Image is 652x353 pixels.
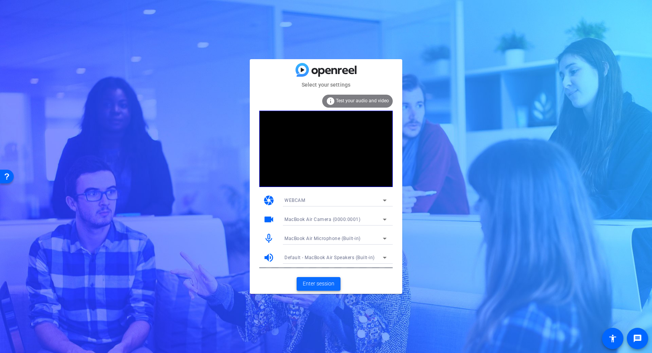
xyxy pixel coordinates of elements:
mat-icon: volume_up [263,252,275,263]
mat-icon: message [633,334,642,343]
span: Enter session [303,280,334,288]
span: WEBCAM [284,198,305,203]
mat-icon: camera [263,195,275,206]
mat-icon: mic_none [263,233,275,244]
mat-icon: videocam [263,214,275,225]
button: Enter session [297,277,340,291]
mat-icon: info [326,97,335,106]
span: Test your audio and video [336,98,389,103]
span: Default - MacBook Air Speakers (Built-in) [284,255,375,260]
span: MacBook Air Microphone (Built-in) [284,236,361,241]
img: blue-gradient.svg [295,63,357,76]
mat-icon: accessibility [608,334,617,343]
mat-card-subtitle: Select your settings [250,81,402,89]
span: MacBook Air Camera (0000:0001) [284,217,360,222]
